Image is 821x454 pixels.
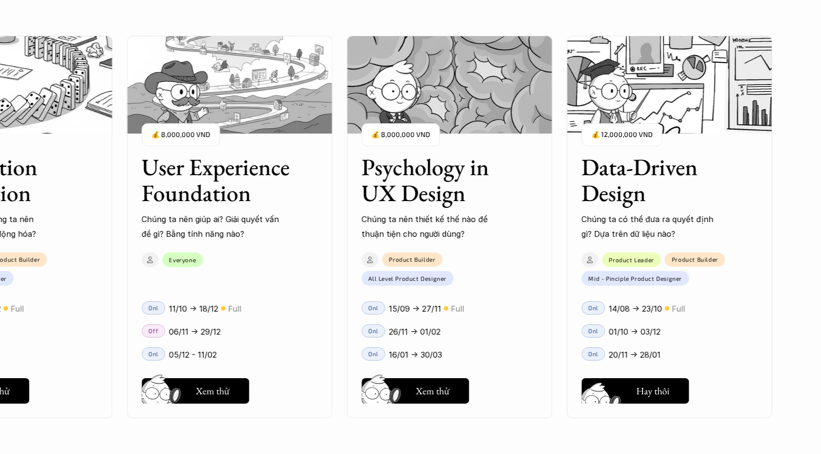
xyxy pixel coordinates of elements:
h3: User Experience Foundation [142,154,293,206]
p: Product Builder [671,256,718,263]
p: 🟡 [221,305,226,312]
p: 🟡 [444,305,449,312]
p: 06/11 -> 29/12 [169,324,221,339]
h5: Xem thử [196,384,230,398]
p: Full [451,301,464,316]
p: 💰 8,000,000 VND [371,128,430,141]
h3: Psychology in UX Design [362,154,513,206]
button: Xem thử [142,378,249,404]
p: 16/01 -> 30/03 [389,347,442,362]
h5: Hay thôi [636,384,670,398]
p: Onl [368,304,379,311]
button: Hay thôi [582,378,689,404]
p: Full [672,301,685,316]
p: Chúng ta nên thiết kế thế nào để thuận tiện cho người dùng? [362,212,503,242]
p: 20/11 -> 28/01 [609,347,661,362]
p: 15/09 -> 27/11 [389,301,441,316]
p: Product Builder [389,256,435,263]
p: All Level Product Designer [368,275,447,282]
p: Onl [588,350,599,357]
p: Product Leader [609,256,654,263]
p: Chúng ta nên giúp ai? Giải quyết vấn đề gì? Bằng tính năng nào? [142,212,283,242]
p: Off [149,327,158,334]
p: Onl [588,327,599,334]
p: 💰 8,000,000 VND [151,128,210,141]
p: Onl [149,304,159,311]
p: 11/10 -> 18/12 [169,301,218,316]
p: 💰 12,000,000 VND [591,128,652,141]
p: 05/12 - 11/02 [169,347,217,362]
h3: Data-Driven Design [582,154,733,206]
a: Xem thử [362,374,469,404]
p: Full [228,301,241,316]
h5: Xem thử [416,384,450,398]
p: Mid - Pinciple Product Designer [588,275,682,282]
p: Everyone [169,256,196,263]
p: 26/11 -> 01/02 [389,324,441,339]
p: Onl [149,350,159,357]
a: Hay thôi [582,374,689,404]
p: Onl [588,304,599,311]
p: 14/08 -> 23/10 [609,301,662,316]
p: 🟡 [665,305,670,312]
button: Xem thử [362,378,469,404]
p: Onl [368,327,379,334]
a: Xem thử [142,374,249,404]
p: Chúng ta có thể đưa ra quyết định gì? Dựa trên dữ liệu nào? [582,212,723,242]
p: Onl [368,350,379,357]
p: 01/10 -> 03/12 [609,324,661,339]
